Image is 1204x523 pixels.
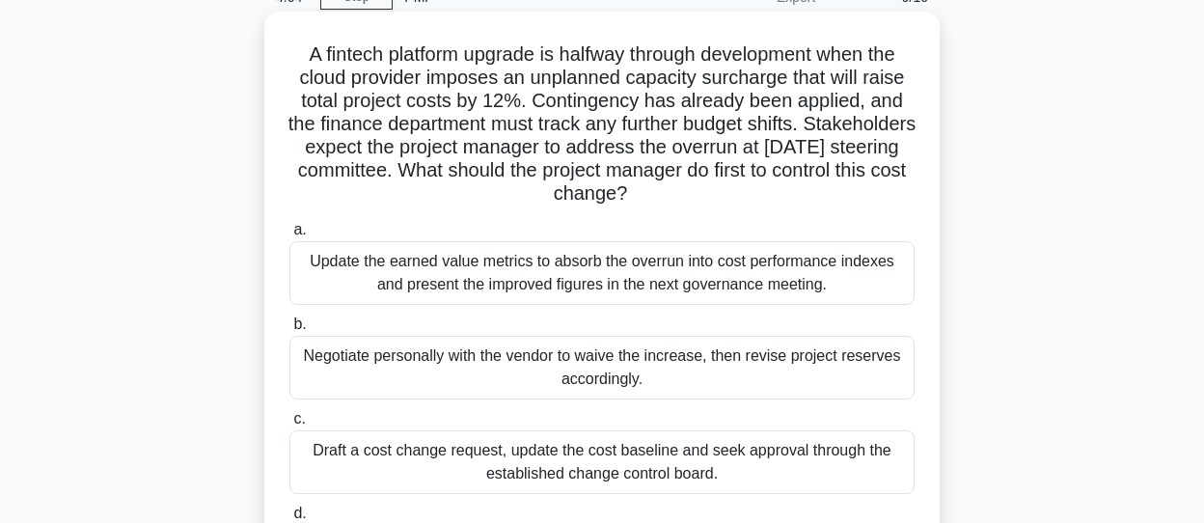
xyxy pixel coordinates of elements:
[289,241,915,305] div: Update the earned value metrics to absorb the overrun into cost performance indexes and present t...
[293,316,306,332] span: b.
[293,221,306,237] span: a.
[293,410,305,427] span: c.
[289,336,915,399] div: Negotiate personally with the vendor to waive the increase, then revise project reserves accordin...
[289,430,915,494] div: Draft a cost change request, update the cost baseline and seek approval through the established c...
[293,505,306,521] span: d.
[287,42,917,206] h5: A fintech platform upgrade is halfway through development when the cloud provider imposes an unpl...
